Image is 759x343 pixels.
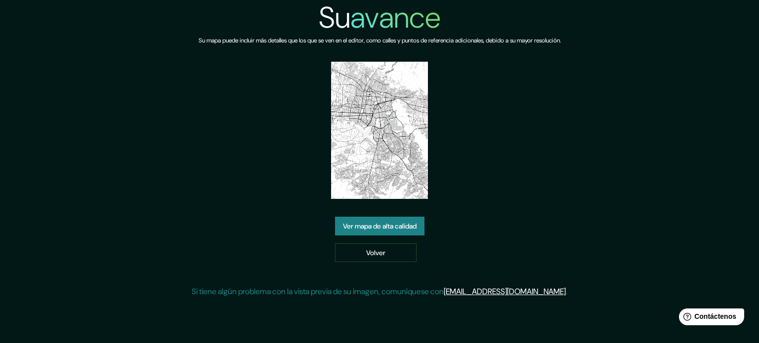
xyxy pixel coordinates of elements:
[192,286,444,297] font: Si tiene algún problema con la vista previa de su imagen, comuníquese con
[566,286,567,297] font: .
[444,286,566,297] a: [EMAIL_ADDRESS][DOMAIN_NAME]
[366,248,385,257] font: Volver
[331,62,428,199] img: vista previa del mapa creado
[335,217,424,235] a: Ver mapa de alta calidad
[199,37,561,44] font: Su mapa puede incluir más detalles que los que se ven en el editor, como calles y puntos de refer...
[335,243,417,262] a: Volver
[671,305,748,332] iframe: Lanzador de widgets de ayuda
[343,222,417,230] font: Ver mapa de alta calidad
